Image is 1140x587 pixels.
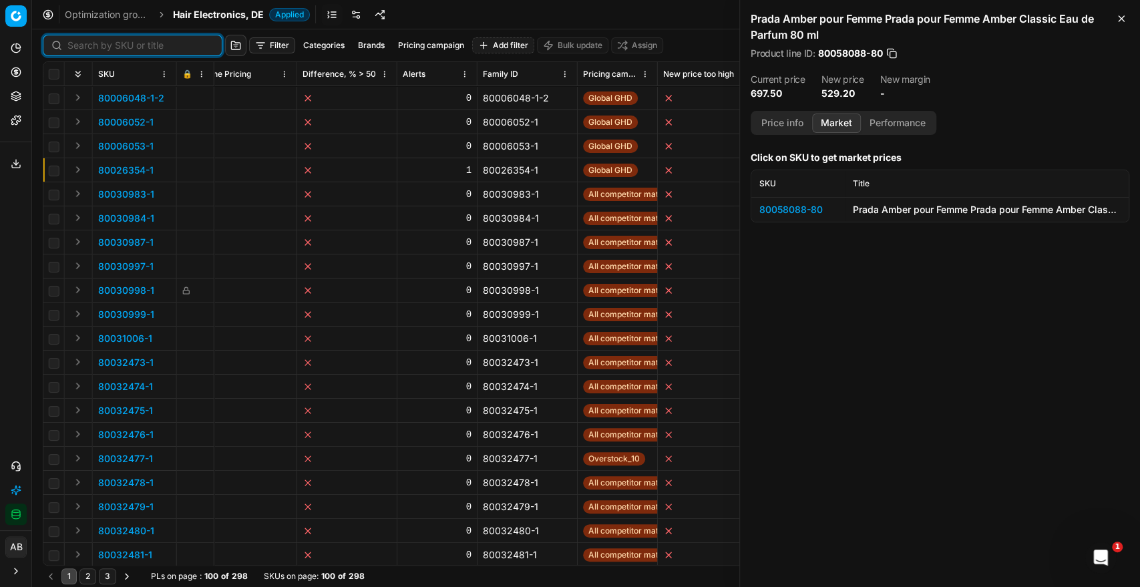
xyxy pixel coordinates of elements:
button: 80030997-1 [98,260,154,273]
button: Brands [353,37,390,53]
dt: New margin [880,75,930,84]
div: 80026354-1 [483,164,572,177]
button: Performance [861,114,934,133]
div: 0 [403,236,471,249]
div: 0 [403,188,471,201]
div: 80030983-1 [483,188,572,201]
button: Expand [70,162,86,178]
span: All competitor matching with Amazon [583,284,737,297]
span: All competitor matching with Amazon [583,500,737,514]
span: SKU [759,178,776,188]
button: Expand [70,354,86,370]
td: - [197,447,297,471]
dd: 529.20 [821,87,864,100]
a: Optimization groups [65,8,150,21]
button: 80030983-1 [98,188,154,201]
button: 80031006-1 [98,332,152,345]
button: Expand [70,378,86,394]
div: 0 [403,332,471,345]
div: Prada Amber pour Femme Prada pour Femme Amber Classic Eau de Parfum 80 ml [853,203,1121,216]
span: Global GHD [583,140,638,153]
div: 0 [403,140,471,153]
span: Overstock_10 [583,452,645,465]
span: 1 [1112,542,1123,552]
td: - [197,230,297,254]
button: 80032477-1 [98,452,153,465]
button: Expand [70,546,86,562]
button: Expand [70,258,86,274]
div: 80032476-1 [483,428,572,441]
button: Add filter [472,37,534,53]
div: 80030999-1 [483,308,572,321]
dt: New price [821,75,864,84]
td: - [197,543,297,567]
button: Price info [753,114,812,133]
span: All competitor matching with Amazon [583,548,737,562]
td: - [197,399,297,423]
button: 80030999-1 [98,308,154,321]
button: 80032481-1 [98,548,152,562]
button: Expand [70,306,86,322]
button: 2 [79,568,96,584]
div: 0 [403,476,471,490]
td: - [197,254,297,278]
div: 80030998-1 [483,284,572,297]
button: Expand [70,234,86,250]
span: Done Pricing [202,69,251,79]
button: Bulk update [537,37,608,53]
span: All competitor matching with Amazon [583,356,737,369]
div: 0 [403,260,471,273]
td: - [197,351,297,375]
nav: pagination [43,568,135,584]
div: 0 [403,308,471,321]
button: Expand all [70,66,86,82]
span: All competitor matching with Amazon [583,260,737,273]
input: Search by SKU or title [67,39,214,52]
button: 3 [99,568,116,584]
span: Global GHD [583,116,638,129]
strong: of [338,571,346,582]
button: 80026354-1 [98,164,154,177]
span: Family ID [483,69,518,79]
nav: breadcrumb [65,8,310,21]
button: 80032473-1 [98,356,154,369]
button: 80032480-1 [98,524,154,538]
button: 80030984-1 [98,212,154,225]
div: 80006053-1 [483,140,572,153]
span: 80058088-80 [817,47,882,60]
span: Hair Electronics, DEApplied [173,8,310,21]
strong: 100 [321,571,335,582]
span: SKU [98,69,115,79]
span: All competitor matching [583,188,685,201]
td: - [197,158,297,182]
button: Market [812,114,861,133]
span: 🔒 [182,69,192,79]
p: 80032474-1 [98,380,153,393]
span: All competitor matching with Amazon [583,332,737,345]
div: 0 [403,404,471,417]
button: Expand [70,402,86,418]
td: - [197,110,297,134]
strong: 100 [204,571,218,582]
td: - [197,86,297,110]
div: 80032478-1 [483,476,572,490]
button: Expand [70,426,86,442]
button: Expand [70,282,86,298]
div: 80032480-1 [483,524,572,538]
div: 80030997-1 [483,260,572,273]
button: Expand [70,330,86,346]
td: - [197,182,297,206]
button: Expand [70,522,86,538]
button: Expand [70,186,86,202]
button: 80032478-1 [98,476,154,490]
span: Global GHD [583,91,638,105]
div: 0 [403,452,471,465]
